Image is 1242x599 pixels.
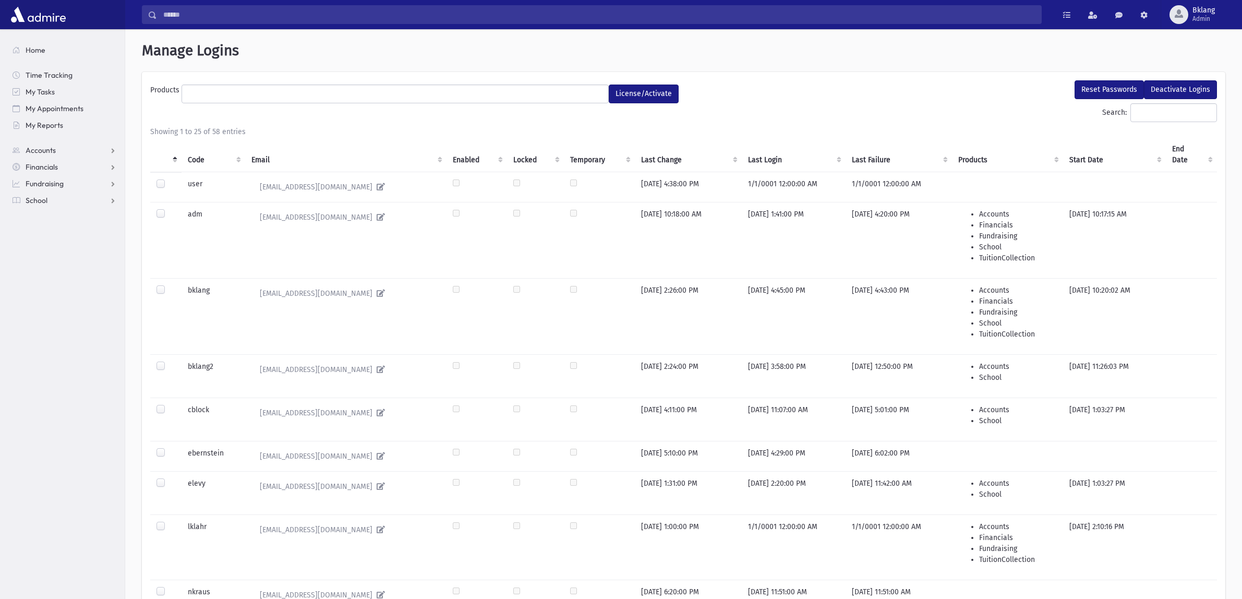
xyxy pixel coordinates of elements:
[150,126,1217,137] div: Showing 1 to 25 of 58 entries
[635,278,742,354] td: [DATE] 2:26:00 PM
[26,162,58,172] span: Financials
[979,285,1057,296] li: Accounts
[182,441,245,471] td: ebernstein
[979,329,1057,340] li: TuitionCollection
[979,532,1057,543] li: Financials
[742,137,846,172] th: Last Login : activate to sort column ascending
[245,137,447,172] th: Email : activate to sort column ascending
[635,398,742,441] td: [DATE] 4:11:00 PM
[182,514,245,580] td: lklahr
[26,121,63,130] span: My Reports
[742,398,846,441] td: [DATE] 11:07:00 AM
[635,202,742,278] td: [DATE] 10:18:00 AM
[1063,278,1166,354] td: [DATE] 10:20:02 AM
[742,514,846,580] td: 1/1/0001 12:00:00 AM
[846,202,951,278] td: [DATE] 4:20:00 PM
[742,441,846,471] td: [DATE] 4:29:00 PM
[26,45,45,55] span: Home
[251,285,440,302] a: [EMAIL_ADDRESS][DOMAIN_NAME]
[635,441,742,471] td: [DATE] 5:10:00 PM
[979,478,1057,489] li: Accounts
[4,159,125,175] a: Financials
[742,354,846,398] td: [DATE] 3:58:00 PM
[1063,514,1166,580] td: [DATE] 2:10:16 PM
[150,85,182,99] label: Products
[4,100,125,117] a: My Appointments
[1063,202,1166,278] td: [DATE] 10:17:15 AM
[251,478,440,495] a: [EMAIL_ADDRESS][DOMAIN_NAME]
[26,146,56,155] span: Accounts
[1192,15,1215,23] span: Admin
[979,253,1057,263] li: TuitionCollection
[952,137,1063,172] th: Products : activate to sort column ascending
[182,278,245,354] td: bklang
[1166,137,1217,172] th: End Date : activate to sort column ascending
[1102,103,1217,122] label: Search:
[4,67,125,83] a: Time Tracking
[979,209,1057,220] li: Accounts
[979,318,1057,329] li: School
[742,172,846,202] td: 1/1/0001 12:00:00 AM
[4,42,125,58] a: Home
[979,489,1057,500] li: School
[1144,80,1217,99] button: Deactivate Logins
[979,404,1057,415] li: Accounts
[742,278,846,354] td: [DATE] 4:45:00 PM
[846,354,951,398] td: [DATE] 12:50:00 PM
[1130,103,1217,122] input: Search:
[26,104,83,113] span: My Appointments
[635,514,742,580] td: [DATE] 1:00:00 PM
[1063,471,1166,514] td: [DATE] 1:03:27 PM
[979,307,1057,318] li: Fundraising
[182,471,245,514] td: elevy
[846,172,951,202] td: 1/1/0001 12:00:00 AM
[979,242,1057,253] li: School
[182,354,245,398] td: bklang2
[846,278,951,354] td: [DATE] 4:43:00 PM
[182,137,245,172] th: Code : activate to sort column ascending
[979,231,1057,242] li: Fundraising
[26,70,73,80] span: Time Tracking
[742,471,846,514] td: [DATE] 2:20:00 PM
[1075,80,1144,99] button: Reset Passwords
[4,192,125,209] a: School
[979,521,1057,532] li: Accounts
[635,354,742,398] td: [DATE] 2:24:00 PM
[1063,398,1166,441] td: [DATE] 1:03:27 PM
[846,514,951,580] td: 1/1/0001 12:00:00 AM
[635,172,742,202] td: [DATE] 4:38:00 PM
[1063,354,1166,398] td: [DATE] 11:26:03 PM
[4,117,125,134] a: My Reports
[635,137,742,172] th: Last Change : activate to sort column ascending
[979,554,1057,565] li: TuitionCollection
[251,521,440,538] a: [EMAIL_ADDRESS][DOMAIN_NAME]
[26,87,55,97] span: My Tasks
[742,202,846,278] td: [DATE] 1:41:00 PM
[447,137,507,172] th: Enabled : activate to sort column ascending
[26,196,47,205] span: School
[182,398,245,441] td: cblock
[251,209,440,226] a: [EMAIL_ADDRESS][DOMAIN_NAME]
[251,178,440,196] a: [EMAIL_ADDRESS][DOMAIN_NAME]
[182,172,245,202] td: user
[564,137,635,172] th: Temporary : activate to sort column ascending
[979,220,1057,231] li: Financials
[157,5,1041,24] input: Search
[507,137,564,172] th: Locked : activate to sort column ascending
[8,4,68,25] img: AdmirePro
[251,404,440,422] a: [EMAIL_ADDRESS][DOMAIN_NAME]
[150,137,182,172] th: : activate to sort column descending
[979,361,1057,372] li: Accounts
[979,372,1057,383] li: School
[1192,6,1215,15] span: Bklang
[4,83,125,100] a: My Tasks
[251,361,440,378] a: [EMAIL_ADDRESS][DOMAIN_NAME]
[846,398,951,441] td: [DATE] 5:01:00 PM
[979,296,1057,307] li: Financials
[26,179,64,188] span: Fundraising
[609,85,679,103] button: License/Activate
[979,415,1057,426] li: School
[1063,137,1166,172] th: Start Date : activate to sort column ascending
[142,42,1225,59] h1: Manage Logins
[4,175,125,192] a: Fundraising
